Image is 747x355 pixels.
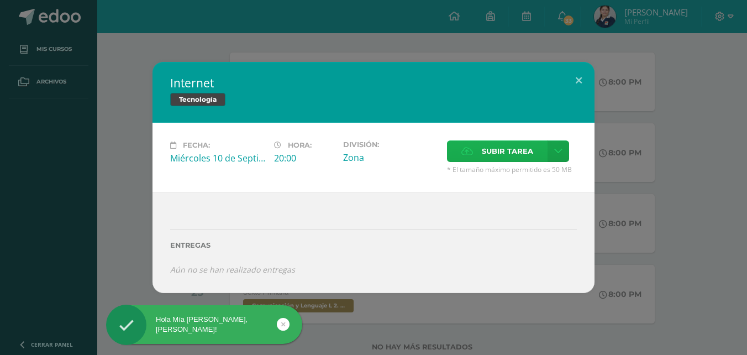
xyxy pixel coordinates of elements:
[343,152,438,164] div: Zona
[170,75,577,91] h2: Internet
[563,62,595,100] button: Close (Esc)
[170,93,225,106] span: Tecnología
[274,152,334,164] div: 20:00
[170,264,295,275] i: Aún no se han realizado entregas
[288,141,312,149] span: Hora:
[447,165,577,174] span: * El tamaño máximo permitido es 50 MB
[482,141,533,161] span: Subir tarea
[343,140,438,149] label: División:
[106,315,302,335] div: Hola Mía [PERSON_NAME], [PERSON_NAME]!
[170,241,577,249] label: Entregas
[170,152,265,164] div: Miércoles 10 de Septiembre
[183,141,210,149] span: Fecha:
